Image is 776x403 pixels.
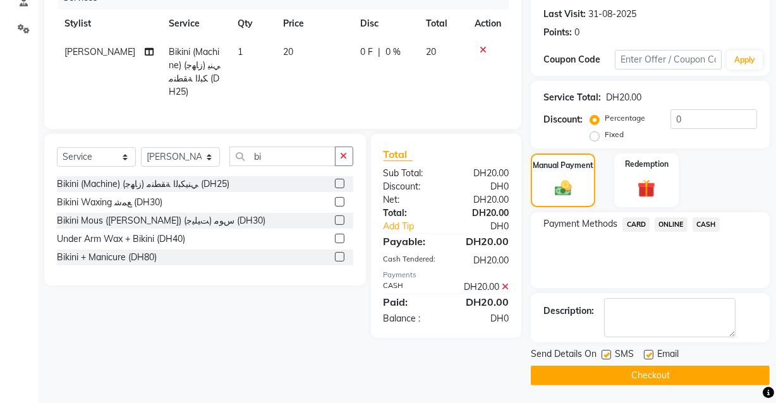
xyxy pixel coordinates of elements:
label: Percentage [605,112,645,124]
span: CASH [693,217,720,232]
div: Discount: [374,180,446,193]
span: | [378,45,380,59]
div: Bikini Mous ([PERSON_NAME]) (ﺖﻴﻠﻴﺟ) سﻮﻣ (DH30) [57,214,265,227]
input: Search or Scan [229,147,336,166]
div: DH20.00 [446,280,518,294]
span: Send Details On [531,347,597,363]
div: DH20.00 [446,167,518,180]
label: Fixed [605,129,624,140]
th: Total [418,9,467,38]
span: 20 [283,46,293,57]
span: 0 % [385,45,401,59]
div: DH20.00 [606,91,641,104]
div: Under Arm Wax + Bikini (DH40) [57,232,185,246]
th: Action [467,9,509,38]
div: DH20.00 [446,294,518,310]
div: DH0 [446,312,518,325]
div: Balance : [374,312,446,325]
div: Net: [374,193,446,207]
div: 0 [574,26,579,39]
th: Price [276,9,353,38]
span: 0 F [360,45,373,59]
img: _gift.svg [632,177,661,200]
th: Qty [230,9,276,38]
div: Points: [543,26,572,39]
div: Coupon Code [543,53,615,66]
span: Payment Methods [543,217,617,231]
img: _cash.svg [550,179,577,198]
div: Cash Tendered: [374,254,446,267]
div: Discount: [543,113,583,126]
div: DH0 [458,220,518,233]
div: DH0 [446,180,518,193]
div: Description: [543,304,594,318]
span: ONLINE [655,217,688,232]
div: DH20.00 [446,193,518,207]
div: Bikini + Manicure (DH80) [57,251,157,264]
button: Checkout [531,366,770,385]
label: Redemption [625,159,669,170]
span: CARD [622,217,650,232]
span: Bikini (Machine) (زﺎﻬﺟ) ﻲﻨﻴﻜﺒﻟا ﺔﻘﻄﻨﻣ (DH25) [169,46,221,97]
div: Bikini Waxing ﻊﻤﺷ (DH30) [57,196,162,209]
th: Service [161,9,229,38]
span: [PERSON_NAME] [64,46,135,57]
div: DH20.00 [446,234,518,249]
div: Paid: [374,294,446,310]
div: Sub Total: [374,167,446,180]
div: Total: [374,207,446,220]
div: Payments [384,270,509,280]
div: DH20.00 [446,254,518,267]
span: 1 [238,46,243,57]
label: Manual Payment [533,160,593,171]
span: 20 [426,46,436,57]
div: Last Visit: [543,8,586,21]
th: Stylist [57,9,161,38]
div: Payable: [374,234,446,249]
button: Apply [727,51,763,69]
div: DH20.00 [446,207,518,220]
span: Total [384,148,413,161]
a: Add Tip [374,220,458,233]
span: Email [657,347,679,363]
div: Bikini (Machine) (زﺎﻬﺟ) ﻲﻨﻴﻜﺒﻟا ﺔﻘﻄﻨﻣ (DH25) [57,177,229,191]
div: Service Total: [543,91,601,104]
span: SMS [615,347,634,363]
div: 31-08-2025 [588,8,636,21]
th: Disc [353,9,418,38]
input: Enter Offer / Coupon Code [615,50,722,69]
div: CASH [374,280,446,294]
